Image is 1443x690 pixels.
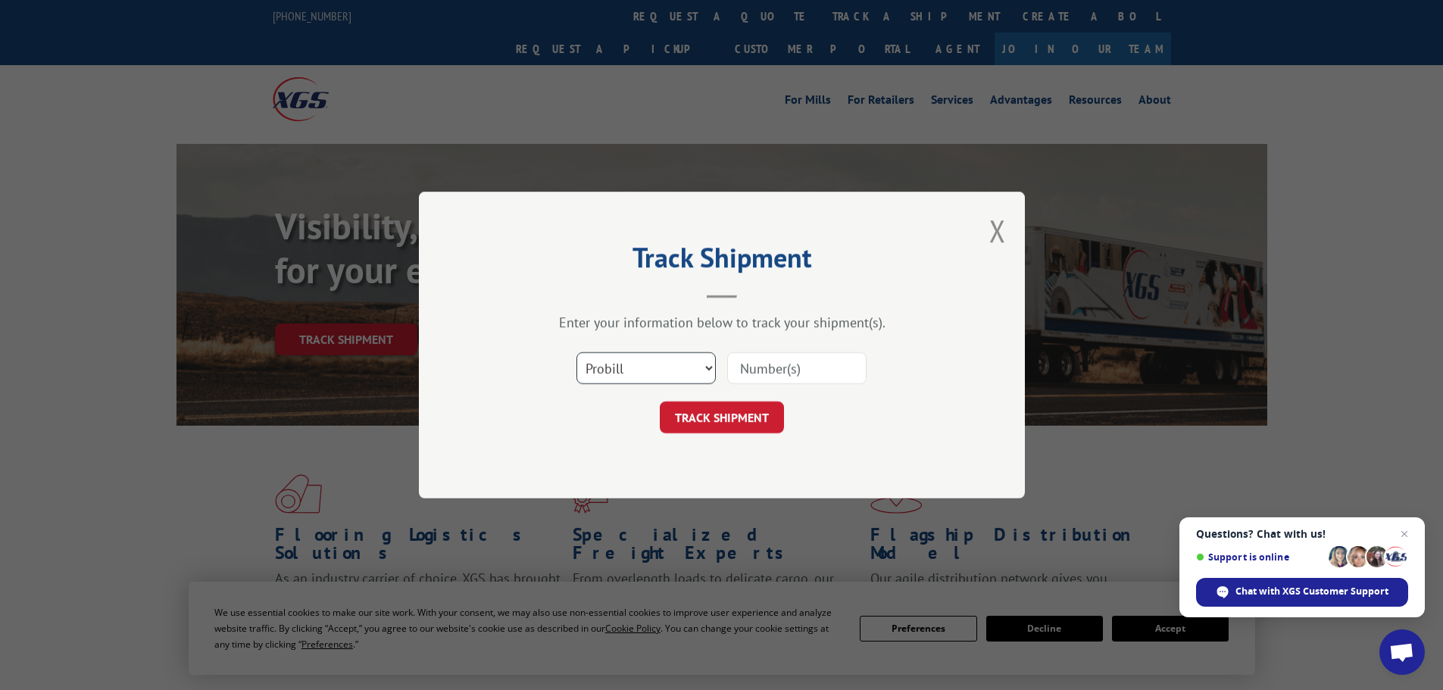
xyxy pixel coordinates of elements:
[989,211,1006,251] button: Close modal
[1196,528,1408,540] span: Questions? Chat with us!
[1196,578,1408,607] div: Chat with XGS Customer Support
[1379,629,1425,675] div: Open chat
[1196,551,1323,563] span: Support is online
[660,401,784,433] button: TRACK SHIPMENT
[495,247,949,276] h2: Track Shipment
[1395,525,1413,543] span: Close chat
[495,314,949,331] div: Enter your information below to track your shipment(s).
[1235,585,1388,598] span: Chat with XGS Customer Support
[727,352,867,384] input: Number(s)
